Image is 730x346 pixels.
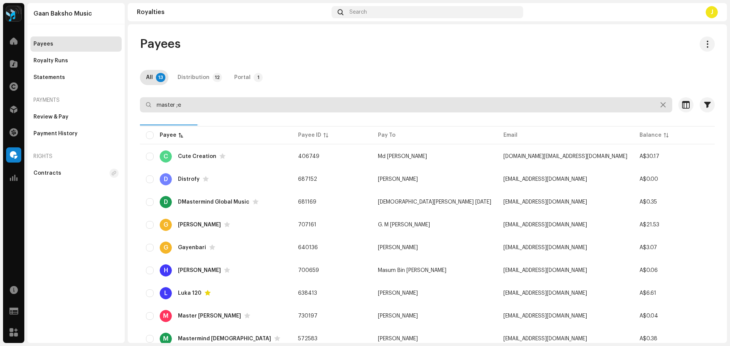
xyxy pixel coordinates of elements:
[30,166,122,181] re-m-nav-item: Contracts
[178,313,241,319] div: Master Lee
[706,6,718,18] div: J
[160,219,172,231] div: G
[30,70,122,85] re-m-nav-item: Statements
[378,177,418,182] span: Sadikul Masduk
[298,291,317,296] span: 638413
[378,268,446,273] span: Masum Bin Mahbub
[298,177,317,182] span: 687152
[234,70,251,85] div: Portal
[503,177,587,182] span: distrofy@gaanbaksho.com
[378,222,430,228] span: G. M Ashraf
[378,199,491,205] span: Ogunniyi bamidele Sunday
[178,245,206,250] div: Gayenbari
[640,199,657,205] span: A$0.35
[30,36,122,52] re-m-nav-item: Payees
[298,154,319,159] span: 406749
[349,9,367,15] span: Search
[503,245,587,250] span: gayenbari@gaanbaksho.com
[140,97,672,112] input: Search
[160,196,172,208] div: D
[503,199,587,205] span: dmastermind@gaanbaksho.com
[33,58,68,64] div: Royalty Runs
[30,126,122,141] re-m-nav-item: Payment History
[160,131,176,139] div: Payee
[30,109,122,125] re-m-nav-item: Review & Pay
[378,154,427,159] span: Md Masiur Rahman
[298,336,317,341] span: 572583
[640,336,657,341] span: A$0.38
[140,36,181,52] span: Payees
[160,173,172,185] div: D
[178,336,271,341] div: Mastermind Gospel
[640,177,658,182] span: A$0.00
[178,291,202,296] div: Luka 120
[640,245,657,250] span: A$3.07
[146,70,153,85] div: All
[160,150,172,163] div: C
[178,154,216,159] div: Cute Creation
[33,41,53,47] div: Payees
[640,313,658,319] span: A$0.04
[378,336,418,341] span: Kingsley William
[503,336,587,341] span: mastermind.gospel@gaanbaksho.com
[640,222,659,228] span: A$21.53
[178,268,221,273] div: Haramain Shilpigosthi
[160,264,172,276] div: H
[33,114,68,120] div: Review & Pay
[378,291,418,296] span: Luka mashudu Makhado
[378,245,418,250] span: Meer Masum
[298,199,316,205] span: 681169
[298,313,317,319] span: 730197
[298,268,319,273] span: 700659
[298,245,318,250] span: 640136
[503,154,627,159] span: mahircreation.bd@gmail.com
[33,131,78,137] div: Payment History
[160,310,172,322] div: M
[178,70,209,85] div: Distribution
[30,91,122,109] re-a-nav-header: Payments
[160,287,172,299] div: L
[298,222,316,228] span: 707161
[640,154,659,159] span: A$30.17
[503,222,587,228] span: gmashraf@gaanbaksho.com
[640,131,662,139] div: Balance
[640,268,658,273] span: A$0.06
[137,9,328,15] div: Royalties
[378,313,418,319] span: Leonard Malatjie
[503,313,587,319] span: leonardmalatjie79@gmail.com
[178,177,200,182] div: Distrofy
[503,291,587,296] span: luka.120@gaanbaksho.com
[254,73,263,82] p-badge: 1
[156,73,165,82] p-badge: 13
[160,242,172,254] div: G
[298,131,321,139] div: Payee ID
[33,74,65,81] div: Statements
[33,170,61,176] div: Contracts
[178,199,249,205] div: DMastermind Global Music
[503,268,587,273] span: haramain.shilpigosthi@gaanbaksho.com
[30,147,122,166] re-a-nav-header: Rights
[178,222,221,228] div: G. M. Ashraf
[213,73,222,82] p-badge: 12
[160,333,172,345] div: M
[640,291,656,296] span: A$6.61
[30,53,122,68] re-m-nav-item: Royalty Runs
[6,6,21,21] img: 2dae3d76-597f-44f3-9fef-6a12da6d2ece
